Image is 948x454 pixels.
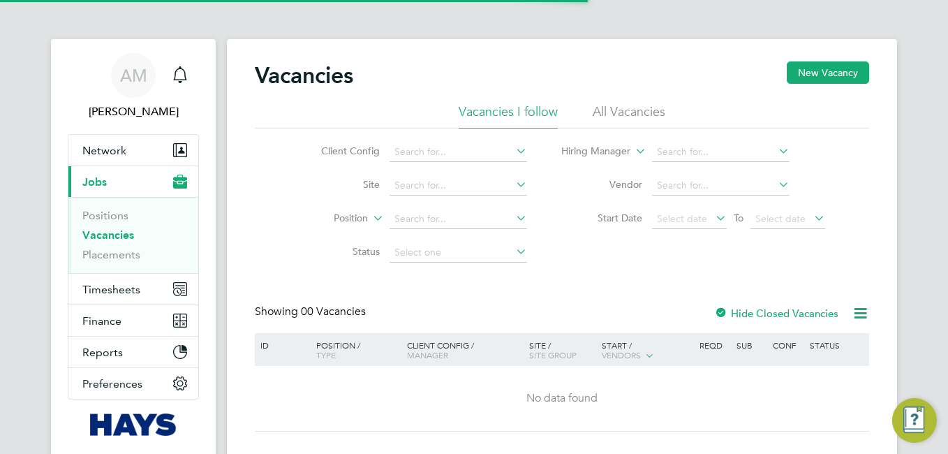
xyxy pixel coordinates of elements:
label: Position [288,212,368,226]
a: Vacancies [82,228,134,242]
label: Client Config [299,145,380,157]
div: Conf [769,333,806,357]
span: Preferences [82,377,142,390]
li: All Vacancies [593,103,665,129]
span: To [729,209,748,227]
button: Reports [68,337,198,367]
label: Vendor [562,178,642,191]
div: Showing [255,305,369,319]
button: Finance [68,305,198,336]
label: Start Date [562,212,642,224]
img: hays-logo-retina.png [90,413,177,436]
span: Site Group [529,349,577,360]
div: Position / [306,333,403,367]
span: Timesheets [82,283,140,296]
label: Hiring Manager [550,145,630,159]
span: Jobs [82,175,107,189]
span: Finance [82,314,121,328]
li: Vacancies I follow [459,103,558,129]
input: Search for... [390,210,527,229]
span: Select date [657,212,707,225]
div: Status [806,333,867,357]
span: Anuja Mishra [68,103,199,120]
span: Type [316,349,336,360]
a: Placements [82,248,140,261]
input: Search for... [652,142,790,162]
a: Go to home page [68,413,199,436]
input: Select one [390,243,527,263]
div: Jobs [68,197,198,273]
button: Network [68,135,198,166]
button: Preferences [68,368,198,399]
input: Search for... [390,176,527,196]
input: Search for... [652,176,790,196]
button: New Vacancy [787,61,869,84]
span: AM [120,66,147,85]
span: Vendors [602,349,641,360]
span: Network [82,144,126,157]
div: Start / [598,333,696,368]
span: Reports [82,346,123,359]
a: AM[PERSON_NAME] [68,53,199,120]
div: Site / [526,333,599,367]
label: Status [299,245,380,258]
button: Engage Resource Center [892,398,937,443]
label: Site [299,178,380,191]
h2: Vacancies [255,61,353,89]
span: Select date [755,212,806,225]
button: Timesheets [68,274,198,305]
div: No data found [257,391,867,406]
div: Reqd [696,333,732,357]
div: ID [257,333,306,357]
span: Manager [407,349,448,360]
a: Positions [82,209,128,222]
input: Search for... [390,142,527,162]
span: 00 Vacancies [301,305,366,318]
div: Sub [733,333,769,357]
button: Jobs [68,166,198,197]
div: Client Config / [403,333,526,367]
label: Hide Closed Vacancies [714,307,838,320]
